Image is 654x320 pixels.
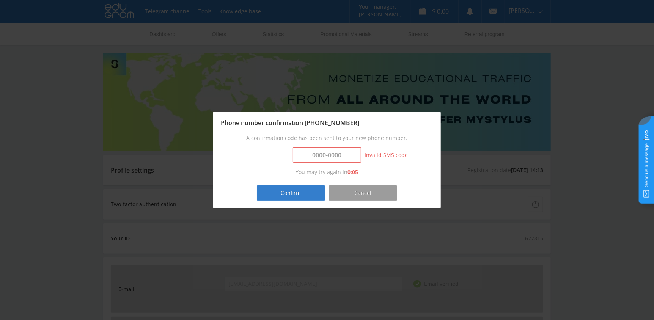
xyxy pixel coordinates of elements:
div: Invalid SMS code [365,147,433,163]
div: A confirmation code has been sent to your new phone number. [221,134,433,142]
button: Cancel [329,185,397,201]
div: Phone number confirmation [PHONE_NUMBER] [221,119,433,126]
span: 0:05 [348,168,358,176]
div: You may try again in [221,168,433,176]
button: Confirm [257,185,325,201]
